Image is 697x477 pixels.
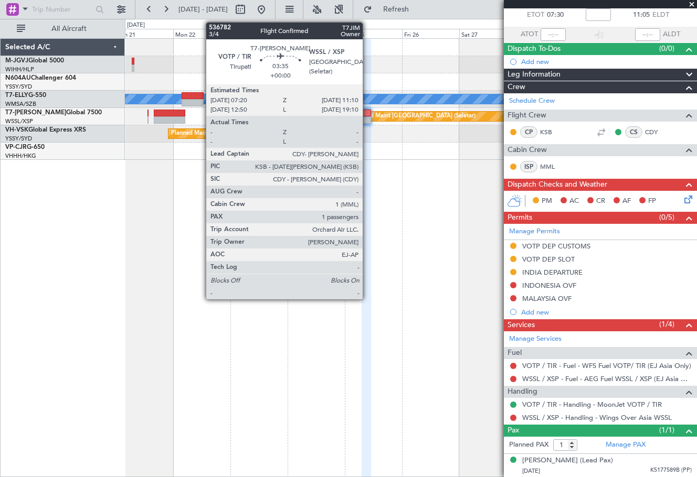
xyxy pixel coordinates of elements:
[5,117,33,125] a: WSSL/XSP
[522,255,575,264] div: VOTP DEP SLOT
[230,29,288,38] div: Tue 23
[509,440,548,450] label: Planned PAX
[508,69,561,81] span: Leg Information
[522,242,590,251] div: VOTP DEP CUSTOMS
[173,29,230,38] div: Mon 22
[116,29,173,38] div: Sun 21
[508,81,525,93] span: Crew
[522,413,672,422] a: WSSL / XSP - Handling - Wings Over Asia WSSL
[622,196,631,207] span: AF
[288,29,345,38] div: Wed 24
[652,10,669,20] span: ELDT
[541,28,566,41] input: --:--
[5,135,32,143] a: YSSY/SYD
[509,96,555,106] a: Schedule Crew
[127,21,145,30] div: [DATE]
[345,29,402,38] div: Thu 25
[648,196,656,207] span: FP
[508,386,537,398] span: Handling
[374,6,418,13] span: Refresh
[5,144,45,150] a: VP-CJRG-650
[508,425,519,437] span: Pax
[27,25,111,32] span: All Aircraft
[5,127,86,133] a: VH-VSKGlobal Express XRS
[5,58,28,64] span: M-JGVJ
[659,319,674,330] span: (1/4)
[5,58,64,64] a: M-JGVJGlobal 5000
[633,10,650,20] span: 11:05
[508,179,607,191] span: Dispatch Checks and Weather
[521,308,692,317] div: Add new
[522,281,576,290] div: INDONESIA OVF
[171,126,293,142] div: Planned Maint Sydney ([PERSON_NAME] Intl)
[522,294,572,303] div: MALAYSIA OVF
[520,126,537,138] div: CP
[5,92,46,99] a: T7-ELLYG-550
[32,2,92,17] input: Trip Number
[5,83,32,91] a: YSSY/SYD
[5,127,28,133] span: VH-VSK
[5,110,102,116] a: T7-[PERSON_NAME]Global 7500
[659,43,674,54] span: (0/0)
[547,10,564,20] span: 07:30
[527,10,544,20] span: ETOT
[663,29,680,40] span: ALDT
[508,212,532,224] span: Permits
[5,92,28,99] span: T7-ELLY
[520,161,537,172] div: ISP
[542,196,552,207] span: PM
[659,425,674,436] span: (1/1)
[522,374,692,383] a: WSSL / XSP - Fuel - AEG Fuel WSSL / XSP (EJ Asia Only)
[508,319,535,331] span: Services
[508,144,547,156] span: Cabin Crew
[5,66,34,73] a: WIHH/HLP
[522,268,583,277] div: INDIA DEPARTURE
[606,440,646,450] a: Manage PAX
[402,29,459,38] div: Fri 26
[352,109,476,124] div: Planned Maint [GEOGRAPHIC_DATA] (Seletar)
[522,456,613,466] div: [PERSON_NAME] (Lead Pax)
[540,127,564,137] a: KSB
[522,467,540,475] span: [DATE]
[521,57,692,66] div: Add new
[625,126,642,138] div: CS
[459,29,516,38] div: Sat 27
[5,152,36,160] a: VHHH/HKG
[522,400,662,409] a: VOTP / TIR - Handling - MoonJet VOTP / TIR
[508,347,522,359] span: Fuel
[508,43,561,55] span: Dispatch To-Dos
[509,334,562,344] a: Manage Services
[12,20,114,37] button: All Aircraft
[5,100,36,108] a: WMSA/SZB
[521,29,538,40] span: ATOT
[645,127,669,137] a: CDY
[5,75,76,81] a: N604AUChallenger 604
[5,110,66,116] span: T7-[PERSON_NAME]
[5,144,27,150] span: VP-CJR
[358,1,421,18] button: Refresh
[178,5,228,14] span: [DATE] - [DATE]
[540,162,564,171] a: MML
[650,466,692,475] span: K5177589B (PP)
[509,226,560,237] a: Manage Permits
[5,75,31,81] span: N604AU
[569,196,579,207] span: AC
[596,196,605,207] span: CR
[659,212,674,223] span: (0/5)
[522,361,691,370] a: VOTP / TIR - Fuel - WFS Fuel VOTP/ TIR (EJ Asia Only)
[508,110,546,122] span: Flight Crew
